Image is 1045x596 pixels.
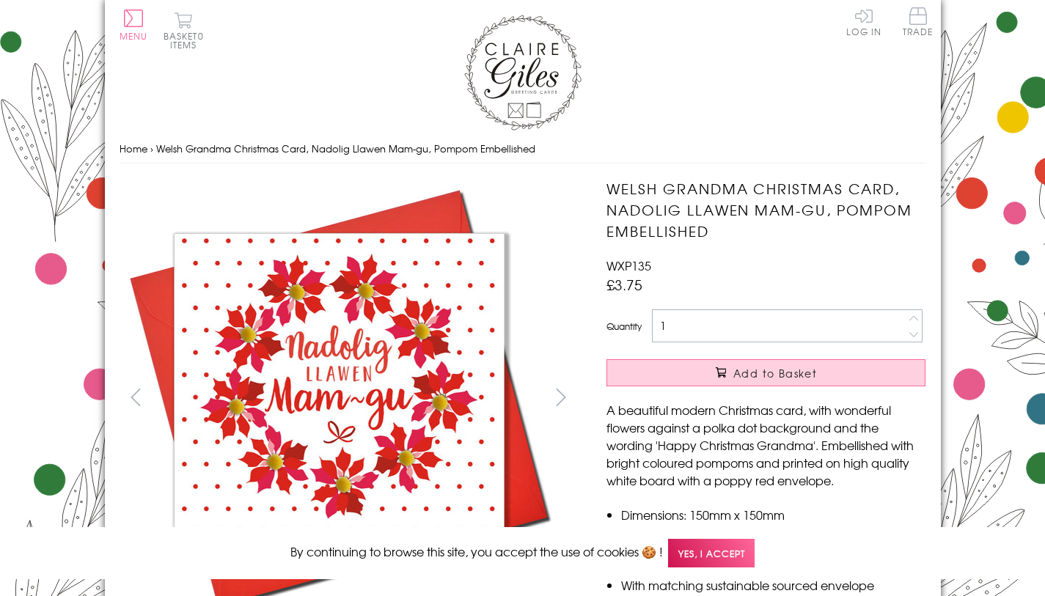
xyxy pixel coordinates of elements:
[577,178,1017,530] img: Welsh Grandma Christmas Card, Nadolig Llawen Mam-gu, Pompom Embellished
[544,380,577,413] button: next
[606,320,642,333] label: Quantity
[606,359,925,386] button: Add to Basket
[733,366,817,380] span: Add to Basket
[150,141,153,155] span: ›
[464,15,582,130] img: Claire Giles Greetings Cards
[164,12,204,49] button: Basket0 items
[120,141,147,155] a: Home
[621,506,925,523] li: Dimensions: 150mm x 150mm
[903,7,934,39] a: Trade
[606,178,925,241] h1: Welsh Grandma Christmas Card, Nadolig Llawen Mam-gu, Pompom Embellished
[120,10,148,40] button: Menu
[120,134,926,164] nav: breadcrumbs
[606,257,651,274] span: WXP135
[170,29,204,51] span: 0 items
[621,523,925,541] li: Blank inside for your own message
[120,380,153,413] button: prev
[621,576,925,594] li: With matching sustainable sourced envelope
[846,7,881,36] a: Log In
[606,274,642,295] span: £3.75
[156,141,535,155] span: Welsh Grandma Christmas Card, Nadolig Llawen Mam-gu, Pompom Embellished
[606,401,925,489] p: A beautiful modern Christmas card, with wonderful flowers against a polka dot background and the ...
[668,539,755,567] span: Yes, I accept
[903,7,934,36] span: Trade
[120,29,148,43] span: Menu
